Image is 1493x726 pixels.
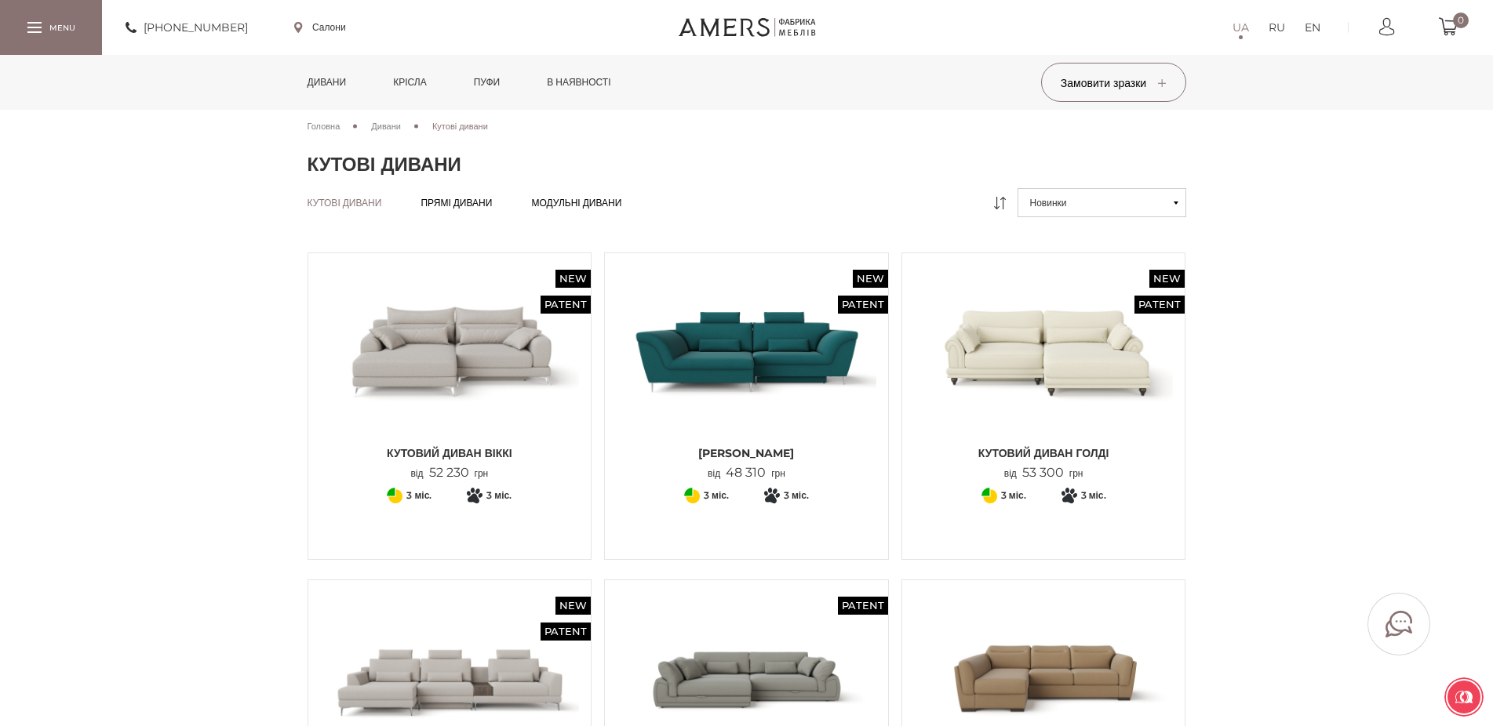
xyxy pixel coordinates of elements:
span: 3 міс. [406,486,432,505]
span: 52 230 [424,465,475,480]
p: від грн [1004,466,1083,481]
a: Головна [308,119,340,133]
a: Дивани [371,119,401,133]
a: Крісла [381,55,438,110]
span: Patent [838,296,888,314]
span: Кутовий диван ВІККІ [320,445,580,461]
span: Patent [1134,296,1185,314]
span: Кутовий диван ГОЛДІ [914,445,1174,461]
span: Patent [838,597,888,615]
span: Patent [541,296,591,314]
span: 3 міс. [784,486,809,505]
a: Салони [294,20,346,34]
span: [PERSON_NAME] [617,445,876,461]
span: New [853,270,888,288]
span: Дивани [371,121,401,132]
span: 48 310 [720,465,771,480]
button: Новинки [1018,188,1186,217]
a: UA [1233,18,1249,37]
a: Пуфи [462,55,512,110]
a: EN [1305,18,1320,37]
a: Дивани [296,55,359,110]
a: Модульні дивани [531,197,621,209]
span: 53 300 [1017,465,1069,480]
a: New Patent Кутовий диван ВІККІ Кутовий диван ВІККІ Кутовий диван ВІККІ від52 230грн [320,265,580,481]
span: New [1149,270,1185,288]
span: 3 міс. [1001,486,1026,505]
a: RU [1269,18,1285,37]
button: Замовити зразки [1041,63,1186,102]
p: від грн [708,466,785,481]
span: New [555,270,591,288]
span: Patent [541,623,591,641]
span: 3 міс. [704,486,729,505]
span: New [555,597,591,615]
span: 3 міс. [1081,486,1106,505]
span: Замовити зразки [1061,76,1166,90]
a: [PHONE_NUMBER] [126,18,248,37]
span: 0 [1453,13,1469,28]
span: 3 міс. [486,486,512,505]
a: New Patent Кутовий диван ГОЛДІ Кутовий диван ГОЛДІ Кутовий диван ГОЛДІ від53 300грн [914,265,1174,481]
h1: Кутові дивани [308,153,1186,176]
a: New Patent Кутовий Диван Грейсі Кутовий Диван Грейсі [PERSON_NAME] від48 310грн [617,265,876,481]
p: від грн [410,466,488,481]
a: в наявності [535,55,622,110]
span: Головна [308,121,340,132]
a: Прямі дивани [421,197,492,209]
